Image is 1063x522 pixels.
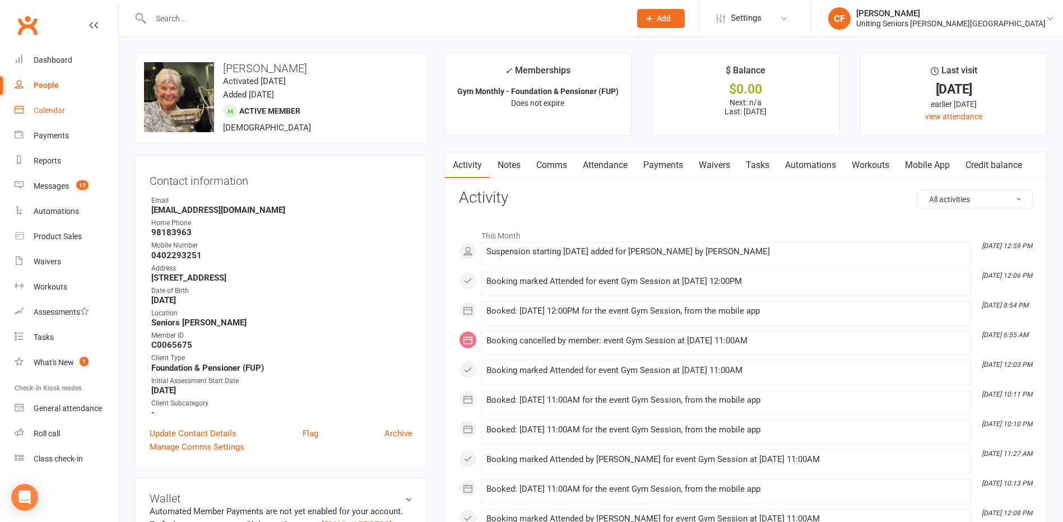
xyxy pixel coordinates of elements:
i: [DATE] 10:11 PM [982,390,1032,398]
i: [DATE] 12:59 PM [982,242,1032,250]
div: Client Type [151,353,412,363]
div: Location [151,308,412,319]
i: [DATE] 11:27 AM [982,450,1032,458]
strong: [STREET_ADDRESS] [151,273,412,283]
h3: Wallet [150,492,412,505]
strong: 98183963 [151,227,412,237]
div: Booking marked Attended by [PERSON_NAME] for event Gym Session at [DATE] 11:00AM [486,455,966,464]
div: Booked: [DATE] 11:00AM for the event Gym Session, from the mobile app [486,484,966,494]
a: Flag [303,427,318,440]
div: Member ID [151,330,412,341]
div: Calendar [34,106,65,115]
div: Roll call [34,429,60,438]
div: Assessments [34,307,89,316]
div: Class check-in [34,454,83,463]
div: Payments [34,131,69,140]
i: [DATE] 10:10 PM [982,420,1032,428]
div: What's New [34,358,74,367]
a: Update Contact Details [150,427,236,440]
a: Payments [635,152,691,178]
div: $ Balance [726,63,765,83]
a: Messages 12 [15,174,118,199]
a: Product Sales [15,224,118,249]
strong: [EMAIL_ADDRESS][DOMAIN_NAME] [151,205,412,215]
div: $0.00 [663,83,829,95]
a: Assessments [15,300,118,325]
div: Mobile Number [151,240,412,251]
h3: Activity [459,189,1033,207]
strong: [DATE] [151,385,412,395]
div: Home Phone [151,218,412,229]
a: Mobile App [897,152,958,178]
a: Class kiosk mode [15,446,118,472]
span: [DEMOGRAPHIC_DATA] [223,123,311,133]
strong: Foundation & Pensioner (FUP) [151,363,412,373]
div: Suspension starting [DATE] added for [PERSON_NAME] by [PERSON_NAME] [486,247,966,257]
strong: - [151,408,412,418]
i: [DATE] 12:06 PM [982,272,1032,279]
button: Add [637,9,685,28]
a: Calendar [15,98,118,123]
div: Booked: [DATE] 11:00AM for the event Gym Session, from the mobile app [486,395,966,405]
div: Address [151,263,412,274]
div: Waivers [34,257,61,266]
i: [DATE] 10:13 PM [982,479,1032,487]
a: Workouts [15,274,118,300]
div: Automations [34,207,79,216]
a: Notes [490,152,528,178]
div: [PERSON_NAME] [856,8,1046,18]
i: [DATE] 12:03 PM [982,361,1032,369]
div: earlier [DATE] [871,98,1037,110]
a: General attendance kiosk mode [15,396,118,421]
div: Dashboard [34,55,72,64]
div: Memberships [505,63,570,84]
span: Active member [239,106,300,115]
div: Last visit [931,63,977,83]
a: Activity [445,152,490,178]
strong: [DATE] [151,295,412,305]
a: Credit balance [958,152,1030,178]
div: Product Sales [34,232,82,241]
a: Attendance [575,152,635,178]
div: Open Intercom Messenger [11,484,38,511]
a: Reports [15,148,118,174]
a: What's New1 [15,350,118,375]
div: Booking cancelled by member: event Gym Session at [DATE] 11:00AM [486,336,966,346]
a: Tasks [15,325,118,350]
time: Added [DATE] [223,90,274,100]
time: Activated [DATE] [223,76,286,86]
span: Settings [731,6,762,31]
a: Waivers [691,152,738,178]
a: Automations [15,199,118,224]
div: People [34,81,59,90]
span: 12 [76,180,89,190]
div: Workouts [34,282,67,291]
div: Booking marked Attended for event Gym Session at [DATE] 11:00AM [486,366,966,375]
div: Booking marked Attended for event Gym Session at [DATE] 12:00PM [486,277,966,286]
a: Manage Comms Settings [150,440,244,454]
span: 1 [80,357,89,366]
i: [DATE] 12:08 PM [982,509,1032,517]
div: Booked: [DATE] 12:00PM for the event Gym Session, from the mobile app [486,306,966,316]
div: Tasks [34,333,54,342]
a: Archive [384,427,412,440]
a: Comms [528,152,575,178]
i: [DATE] 6:55 AM [982,331,1028,339]
i: ✓ [505,66,512,76]
i: [DATE] 8:54 PM [982,301,1028,309]
strong: Seniors [PERSON_NAME] [151,318,412,328]
a: Roll call [15,421,118,446]
div: [DATE] [871,83,1037,95]
strong: C0065675 [151,340,412,350]
p: Next: n/a Last: [DATE] [663,98,829,116]
strong: Gym Monthly - Foundation & Pensioner (FUP) [457,87,619,96]
h3: [PERSON_NAME] [144,62,418,74]
div: Date of Birth [151,286,412,296]
input: Search... [147,11,623,26]
div: Initial Assessment Start Date [151,376,412,386]
a: Dashboard [15,48,118,73]
div: Uniting Seniors [PERSON_NAME][GEOGRAPHIC_DATA] [856,18,1046,29]
img: image1754082081.png [144,62,214,132]
a: Tasks [738,152,777,178]
span: Add [657,14,671,23]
